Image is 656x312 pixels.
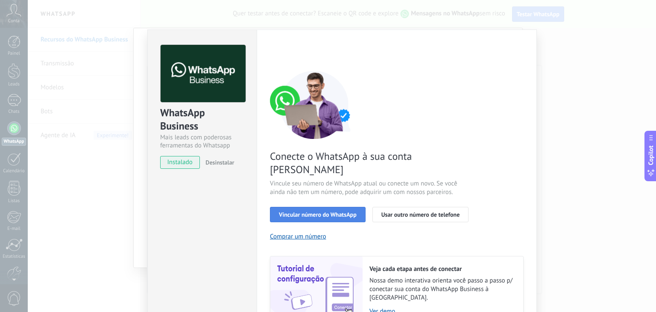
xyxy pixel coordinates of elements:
button: Usar outro número de telefone [372,207,469,222]
img: logo_main.png [161,45,246,103]
span: Usar outro número de telefone [381,212,460,218]
span: Conecte o WhatsApp à sua conta [PERSON_NAME] [270,150,473,176]
div: Mais leads com poderosas ferramentas do Whatsapp [160,133,244,150]
h2: Veja cada etapa antes de conectar [369,265,515,273]
span: Vincular número do WhatsApp [279,212,357,218]
span: instalado [161,156,199,169]
span: Vincule seu número de WhatsApp atual ou conecte um novo. Se você ainda não tem um número, pode ad... [270,180,473,197]
button: Comprar um número [270,233,326,241]
button: Vincular número do WhatsApp [270,207,366,222]
img: connect number [270,71,360,139]
span: Nossa demo interativa orienta você passo a passo p/ conectar sua conta do WhatsApp Business à [GE... [369,277,515,302]
button: Desinstalar [202,156,234,169]
div: WhatsApp Business [160,106,244,133]
span: Copilot [647,146,655,165]
span: Desinstalar [205,159,234,166]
